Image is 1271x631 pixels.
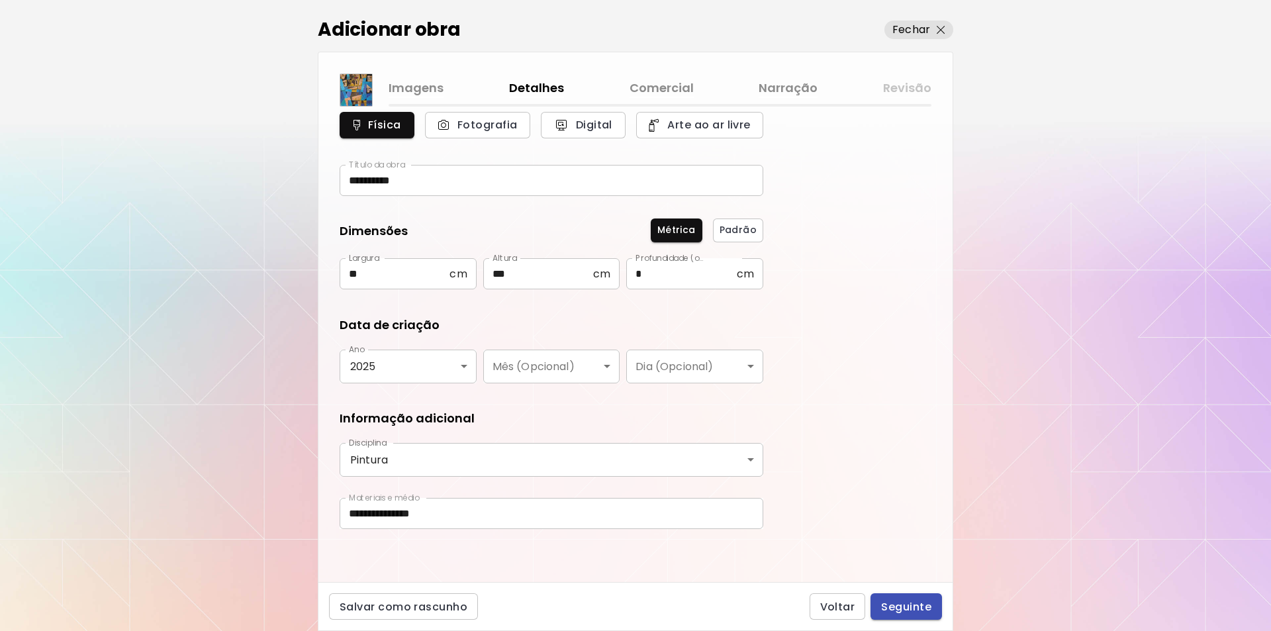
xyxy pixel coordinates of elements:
[340,112,414,138] button: Física
[329,593,478,620] button: Salvar como rascunho
[340,316,440,334] h5: Data de criação
[340,600,467,614] span: Salvar como rascunho
[871,593,942,620] button: Seguinte
[340,350,477,383] div: 2025
[651,118,749,132] span: Arte ao ar livre
[449,267,467,280] span: cm
[541,112,626,138] button: Digital
[630,79,694,98] a: Comercial
[657,223,696,237] span: Métrica
[440,118,516,132] span: Fotografia
[483,350,620,383] div: ​
[354,118,400,132] span: Física
[350,360,466,373] p: 2025
[636,112,763,138] button: Arte ao ar livre
[737,267,754,280] span: cm
[389,79,444,98] a: Imagens
[720,223,757,237] span: Padrão
[340,222,408,242] h5: Dimensões
[881,600,931,614] span: Seguinte
[340,74,372,106] img: thumbnail
[626,350,763,383] div: ​
[555,118,611,132] span: Digital
[350,454,753,466] p: Pintura
[810,593,866,620] button: Voltar
[340,443,763,477] div: Pintura
[713,218,763,242] button: Padrão
[820,600,855,614] span: Voltar
[651,218,702,242] button: Métrica
[425,112,530,138] button: Fotografia
[759,79,818,98] a: Narração
[340,410,475,427] h5: Informação adicional
[593,267,610,280] span: cm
